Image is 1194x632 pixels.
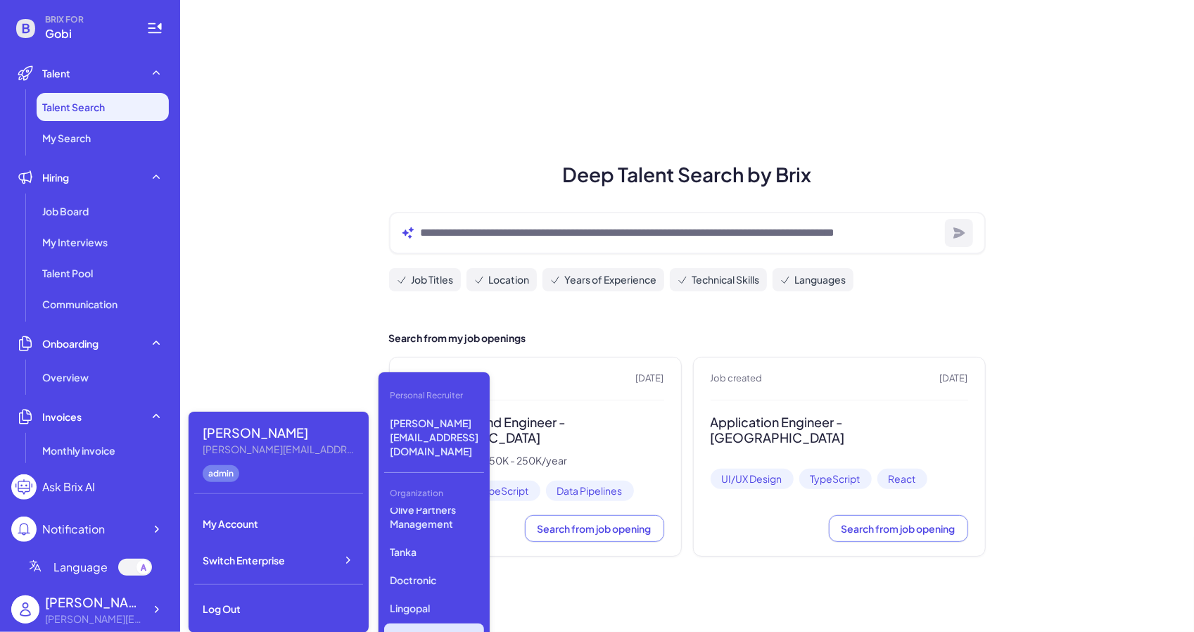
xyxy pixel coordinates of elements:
span: Job created [711,372,763,386]
span: Language [53,559,108,576]
span: UI/UX Design [711,469,794,489]
div: Organization [384,481,484,505]
span: [DATE] [636,372,664,386]
div: My Account [194,508,363,539]
div: admin [203,465,239,482]
span: Invoices [42,410,82,424]
p: Olive Partners Management [384,497,484,536]
h1: Deep Talent Search by Brix [372,160,1003,189]
p: Tanka [384,539,484,564]
span: My Search [42,131,91,145]
span: Job Board [42,204,89,218]
h3: Data & Backend Engineer - [GEOGRAPHIC_DATA] [407,415,664,446]
img: user_logo.png [11,595,39,624]
span: Talent Search [42,100,105,114]
span: Languages [795,272,846,287]
span: Search from job opening [538,522,652,535]
span: Onboarding [42,336,99,350]
span: Job created [407,372,459,386]
p: [PERSON_NAME][EMAIL_ADDRESS][DOMAIN_NAME] [384,410,484,464]
span: TypeScript [468,481,540,501]
span: Hiring [42,170,69,184]
span: Data Pipelines [546,481,634,501]
h2: Search from my job openings [389,331,986,346]
span: React [877,469,927,489]
span: Communication [42,297,118,311]
p: Doctronic [384,567,484,593]
p: UTC-08:00 | USD 150K - 250K/year [407,455,664,467]
span: Monthly invoice [42,443,115,457]
span: Years of Experience [565,272,657,287]
div: Ask Brix AI [42,479,95,495]
div: Maggie [203,423,357,442]
span: Location [489,272,530,287]
span: Overview [42,370,89,384]
span: TypeScript [799,469,872,489]
span: BRIX FOR [45,14,129,25]
button: Search from job opening [525,515,664,542]
span: Technical Skills [692,272,760,287]
p: Lingopal [384,595,484,621]
span: Search from job opening [841,522,955,535]
span: [DATE] [940,372,968,386]
span: Talent Pool [42,266,93,280]
span: Talent [42,66,70,80]
div: Notification [42,521,105,538]
span: Switch Enterprise [203,553,285,567]
div: Maggie@joinbrix.com [45,612,144,626]
div: Maggie [45,593,144,612]
button: Search from job opening [829,515,968,542]
span: Gobi [45,25,129,42]
h3: Application Engineer - [GEOGRAPHIC_DATA] [711,415,968,446]
span: My Interviews [42,235,108,249]
div: Maggie@joinbrix.com [203,442,357,457]
span: Job Titles [412,272,454,287]
div: Log Out [194,593,363,624]
div: Personal Recruiter [384,384,484,407]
